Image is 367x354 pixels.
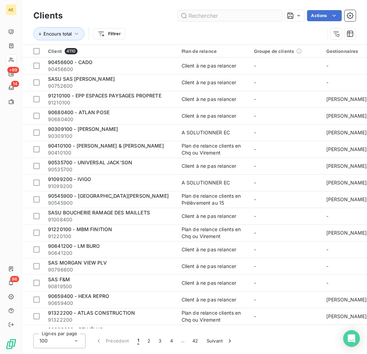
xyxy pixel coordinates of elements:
[254,313,256,319] span: -
[48,216,173,223] span: 91008400
[254,230,256,236] span: -
[48,93,161,99] span: 91210100 - EPP ESPACES PAYSAGES PROPRETE
[48,266,173,273] span: 90796600
[11,81,19,87] span: 14
[48,233,173,240] span: 91220100
[133,334,143,348] button: 1
[254,113,256,119] span: -
[254,146,256,152] span: -
[254,180,256,186] span: -
[326,129,367,135] span: [PERSON_NAME]
[182,192,246,206] div: Plan de relance clients en Prélèvement au 15
[254,129,256,135] span: -
[48,300,173,307] span: 90659400
[343,330,360,347] div: Open Intercom Messenger
[48,159,132,165] span: 90535700 - UNIVERSAL JACK'SON
[48,149,173,156] span: 90410100
[254,63,256,69] span: -
[326,180,367,186] span: [PERSON_NAME]
[43,31,72,37] span: Encours total
[48,310,135,316] span: 91322200 - ATLAS CONSTRUCTION
[326,96,367,102] span: [PERSON_NAME]
[48,210,150,215] span: SASU BOUCHERIE RAMAGE DES MAILLETS
[188,334,202,348] button: 42
[48,250,173,257] span: 90641200
[326,79,328,85] span: -
[326,146,367,152] span: [PERSON_NAME]
[7,67,19,73] span: +99
[48,293,109,299] span: 90659400 - HEXA REPRO
[326,280,328,286] span: -
[39,338,48,345] span: 100
[254,280,256,286] span: -
[155,334,166,348] button: 3
[6,4,17,15] div: AE
[182,226,246,240] div: Plan de relance clients en Chq ou Virement
[48,126,118,132] span: 90309100 - [PERSON_NAME]
[182,309,246,323] div: Plan de relance clients en Chq ou Virement
[254,263,256,269] span: -
[48,48,62,54] span: Client
[48,283,173,290] span: 90819500
[182,213,237,220] div: Client à ne pas relancer
[6,339,17,350] img: Logo LeanPay
[178,10,282,21] input: Rechercher
[33,27,85,40] button: Encours total
[182,48,246,54] div: Plan de relance
[137,338,139,345] span: 1
[182,112,237,119] div: Client à ne pas relancer
[254,79,256,85] span: -
[91,334,133,348] button: Précédent
[326,263,328,269] span: -
[182,142,246,156] div: Plan de relance clients en Chq ou Virement
[48,166,173,173] span: 90535700
[33,9,63,22] h3: Clients
[48,116,173,123] span: 90680400
[326,297,367,302] span: [PERSON_NAME]
[48,176,91,182] span: 91099200 - IVIGO
[48,143,164,149] span: 90410100 - [PERSON_NAME] & [PERSON_NAME]
[48,109,110,115] span: 90680400 - ATLAN POSE
[182,62,237,69] div: Client à ne pas relancer
[48,199,173,206] span: 90545900
[48,59,93,65] span: 90456600 - CADO
[48,82,173,89] span: 90752600
[48,226,112,232] span: 91220100 - MBM FINITION
[48,66,173,73] span: 90456600
[166,334,177,348] button: 4
[254,96,256,102] span: -
[182,246,237,253] div: Client à ne pas relancer
[48,243,100,249] span: 90641200 - LM BURO
[143,334,154,348] button: 2
[326,230,367,236] span: [PERSON_NAME]
[326,63,328,69] span: -
[48,99,173,106] span: 91210100
[326,213,328,219] span: -
[254,163,256,169] span: -
[254,48,294,54] span: Groupe de clients
[254,213,256,219] span: -
[182,163,237,170] div: Client à ne pas relancer
[326,163,367,169] span: [PERSON_NAME]
[48,316,173,323] span: 91322200
[93,28,125,39] button: Filtrer
[48,260,107,266] span: SAS MORGAN VIEW PLV
[182,296,237,303] div: Client à ne pas relancer
[48,327,103,332] span: 90883600 - BELVÉLUS
[254,297,256,302] span: -
[254,196,256,202] span: -
[326,113,367,119] span: [PERSON_NAME]
[326,313,367,319] span: [PERSON_NAME]
[182,129,230,136] div: A SOLUTIONNER EC
[307,10,342,21] button: Actions
[202,334,238,348] button: Suivant
[182,79,237,86] div: Client à ne pas relancer
[326,196,367,202] span: [PERSON_NAME]
[48,133,173,140] span: 90309100
[48,183,173,190] span: 91099200
[182,280,237,286] div: Client à ne pas relancer
[10,276,19,282] span: 96
[326,246,328,252] span: -
[182,96,237,103] div: Client à ne pas relancer
[48,193,169,199] span: 90545900 - [GEOGRAPHIC_DATA][PERSON_NAME]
